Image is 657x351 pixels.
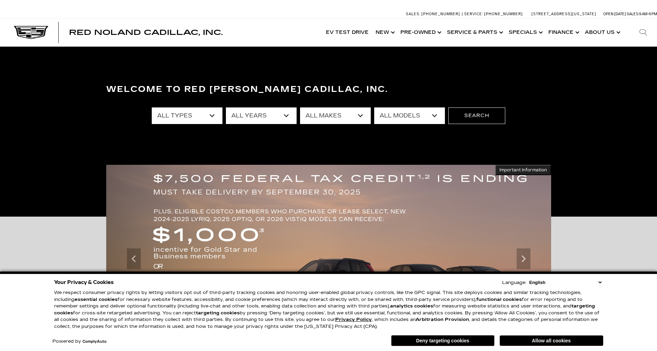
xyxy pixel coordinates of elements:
[54,303,595,316] strong: targeting cookies
[127,248,141,269] div: Previous
[226,107,297,124] select: Filter by year
[505,19,545,46] a: Specials
[52,339,107,344] div: Powered by
[391,335,495,346] button: Deny targeting cookies
[69,29,223,36] a: Red Noland Cadillac, Inc.
[421,12,460,16] span: [PHONE_NUMBER]
[390,303,433,309] strong: analytics cookies
[444,19,505,46] a: Service & Parts
[14,26,48,39] img: Cadillac Dark Logo with Cadillac White Text
[502,281,526,285] div: Language:
[545,19,581,46] a: Finance
[406,12,462,16] a: Sales: [PHONE_NUMBER]
[322,19,372,46] a: EV Test Drive
[196,310,240,316] strong: targeting cookies
[476,297,522,302] strong: functional cookies
[374,107,445,124] select: Filter by model
[82,340,107,344] a: ComplyAuto
[54,290,603,330] p: We respect consumer privacy rights by letting visitors opt out of third-party tracking cookies an...
[69,28,223,37] span: Red Noland Cadillac, Inc.
[406,12,420,16] span: Sales:
[106,83,551,96] h3: Welcome to Red [PERSON_NAME] Cadillac, Inc.
[397,19,444,46] a: Pre-Owned
[372,19,397,46] a: New
[528,279,603,286] select: Language Select
[74,297,118,302] strong: essential cookies
[531,12,596,16] a: [STREET_ADDRESS][US_STATE]
[448,107,505,124] button: Search
[462,12,525,16] a: Service: [PHONE_NUMBER]
[416,317,469,322] strong: Arbitration Provision
[54,277,114,287] span: Your Privacy & Cookies
[500,335,603,346] button: Allow all cookies
[639,12,657,16] span: 9 AM-6 PM
[627,12,639,16] span: Sales:
[517,248,530,269] div: Next
[335,317,372,322] a: Privacy Policy
[495,165,551,175] button: Important Information
[484,12,523,16] span: [PHONE_NUMBER]
[499,167,547,173] span: Important Information
[300,107,371,124] select: Filter by make
[464,12,483,16] span: Service:
[152,107,222,124] select: Filter by type
[603,12,626,16] span: Open [DATE]
[581,19,623,46] a: About Us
